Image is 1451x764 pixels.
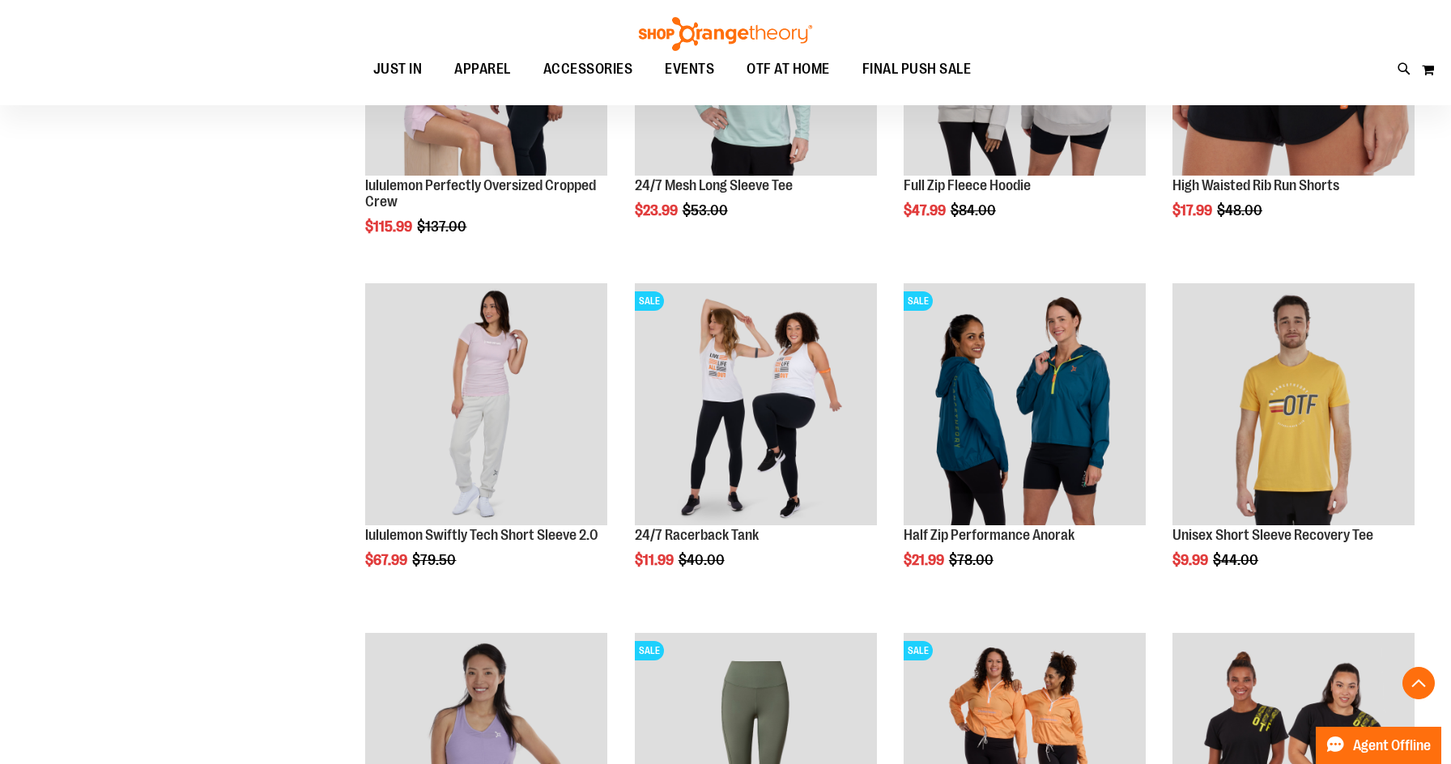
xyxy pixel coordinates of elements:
img: Half Zip Performance Anorak [904,283,1146,525]
span: EVENTS [665,51,714,87]
span: SALE [904,291,933,311]
span: $137.00 [417,219,469,235]
span: $79.50 [412,552,458,568]
a: Half Zip Performance AnorakSALE [904,283,1146,528]
span: FINAL PUSH SALE [862,51,972,87]
div: product [1164,275,1423,609]
a: lululemon Perfectly Oversized Cropped Crew [365,177,596,210]
img: lululemon Swiftly Tech Short Sleeve 2.0 [365,283,607,525]
span: $23.99 [635,202,680,219]
a: 24/7 Mesh Long Sleeve Tee [635,177,793,193]
a: High Waisted Rib Run Shorts [1172,177,1339,193]
span: $115.99 [365,219,415,235]
span: SALE [635,641,664,660]
span: $67.99 [365,552,410,568]
a: lululemon Swiftly Tech Short Sleeve 2.0 [365,527,598,543]
span: $17.99 [1172,202,1215,219]
span: $53.00 [683,202,730,219]
button: Back To Top [1402,667,1435,699]
a: Unisex Short Sleeve Recovery Tee [1172,527,1373,543]
button: Agent Offline [1316,727,1441,764]
span: $48.00 [1217,202,1265,219]
span: APPAREL [454,51,511,87]
span: JUST IN [373,51,423,87]
img: 24/7 Racerback Tank [635,283,877,525]
span: ACCESSORIES [543,51,633,87]
a: 24/7 Racerback TankSALE [635,283,877,528]
span: $40.00 [679,552,727,568]
img: Shop Orangetheory [636,17,815,51]
span: Agent Offline [1353,738,1431,753]
a: lululemon Swiftly Tech Short Sleeve 2.0 [365,283,607,528]
span: OTF AT HOME [747,51,830,87]
a: Product image for Unisex Short Sleeve Recovery Tee [1172,283,1415,528]
span: SALE [635,291,664,311]
span: $84.00 [951,202,998,219]
span: SALE [904,641,933,660]
span: $47.99 [904,202,948,219]
span: $11.99 [635,552,676,568]
span: $9.99 [1172,552,1211,568]
a: 24/7 Racerback Tank [635,527,759,543]
a: Full Zip Fleece Hoodie [904,177,1031,193]
span: $78.00 [949,552,996,568]
span: $21.99 [904,552,947,568]
img: Product image for Unisex Short Sleeve Recovery Tee [1172,283,1415,525]
div: product [896,275,1154,609]
span: $44.00 [1213,552,1261,568]
a: Half Zip Performance Anorak [904,527,1074,543]
div: product [627,275,885,609]
div: product [357,275,615,609]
